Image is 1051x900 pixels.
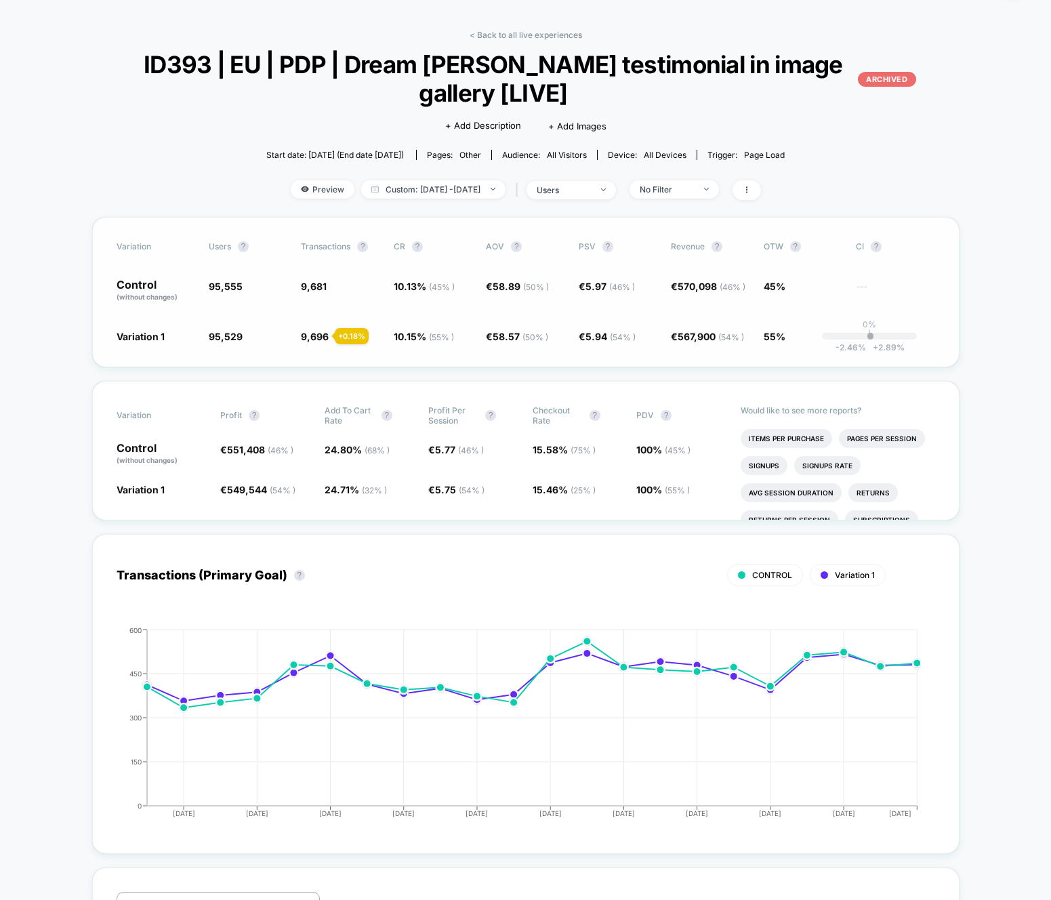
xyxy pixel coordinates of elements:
span: € [486,281,549,292]
img: calendar [371,186,379,192]
span: CONTROL [752,570,792,580]
button: ? [661,410,672,421]
p: ARCHIVED [858,72,915,87]
span: AOV [486,241,504,251]
span: (without changes) [117,293,178,301]
span: 24.80 % [325,444,390,455]
span: ( 75 % ) [571,445,596,455]
span: CI [856,241,930,252]
span: 45% [764,281,785,292]
button: ? [790,241,801,252]
tspan: [DATE] [613,809,635,817]
span: 551,408 [227,444,293,455]
span: + Add Description [445,119,521,133]
button: ? [485,410,496,421]
span: Variation 1 [117,484,165,495]
p: | [868,329,871,340]
span: 15.58 % [533,444,596,455]
span: € [579,331,636,342]
span: --- [856,283,934,302]
span: 100 % [636,444,691,455]
span: ( 54 % ) [270,485,295,495]
tspan: [DATE] [246,809,268,817]
span: ID393 | EU | PDP | Dream [PERSON_NAME] testimonial in image gallery [LIVE] [136,50,916,107]
button: ? [712,241,722,252]
span: other [459,150,481,160]
span: ( 55 % ) [429,332,454,342]
span: ( 45 % ) [665,445,691,455]
span: Preview [291,180,354,199]
tspan: [DATE] [393,809,415,817]
span: 10.15 % [394,331,454,342]
span: 100 % [636,484,690,495]
span: All Visitors [547,150,587,160]
span: ( 32 % ) [362,485,387,495]
div: TRANSACTIONS [103,626,922,830]
button: ? [412,241,423,252]
button: ? [357,241,368,252]
span: ( 45 % ) [429,282,455,292]
a: < Back to all live experiences [470,30,582,40]
span: ( 46 % ) [268,445,293,455]
span: ( 46 % ) [458,445,484,455]
li: Avg Session Duration [741,483,842,502]
tspan: 450 [129,669,142,677]
span: PDV [636,410,654,420]
span: € [579,281,635,292]
button: ? [590,410,600,421]
div: Pages: [427,150,481,160]
span: | [512,180,527,200]
span: (without changes) [117,456,178,464]
span: 24.71 % [325,484,387,495]
tspan: [DATE] [760,809,782,817]
span: 9,696 [301,331,329,342]
tspan: [DATE] [466,809,489,817]
span: € [428,444,484,455]
button: ? [511,241,522,252]
tspan: 600 [129,626,142,634]
div: + 0.18 % [335,328,369,344]
div: No Filter [640,184,694,195]
li: Signups [741,456,787,475]
span: ( 54 % ) [718,332,744,342]
span: + Add Images [548,121,606,131]
tspan: [DATE] [319,809,342,817]
span: € [671,281,745,292]
span: ( 54 % ) [459,485,485,495]
span: 58.89 [493,281,549,292]
span: Profit Per Session [428,405,478,426]
span: ( 50 % ) [522,332,548,342]
div: Trigger: [707,150,785,160]
span: € [220,484,295,495]
button: ? [602,241,613,252]
span: users [209,241,231,251]
li: Returns [848,483,898,502]
img: end [601,188,606,191]
div: Audience: [502,150,587,160]
button: ? [294,570,305,581]
span: Custom: [DATE] - [DATE] [361,180,506,199]
span: 55% [764,331,785,342]
tspan: [DATE] [539,809,562,817]
span: ( 46 % ) [609,282,635,292]
span: 5.75 [435,484,485,495]
tspan: [DATE] [173,809,195,817]
span: ( 25 % ) [571,485,596,495]
li: Items Per Purchase [741,429,832,448]
span: 58.57 [493,331,548,342]
div: users [537,185,591,195]
span: € [428,484,485,495]
li: Returns Per Session [741,510,838,529]
li: Signups Rate [794,456,861,475]
button: ? [238,241,249,252]
span: 570,098 [678,281,745,292]
li: Subscriptions [845,510,918,529]
span: Start date: [DATE] (End date [DATE]) [266,150,404,160]
span: 2.89 % [866,342,905,352]
tspan: 150 [131,757,142,765]
tspan: 300 [129,713,142,721]
span: 567,900 [678,331,744,342]
span: Checkout Rate [533,405,583,426]
span: 10.13 % [394,281,455,292]
button: ? [382,410,392,421]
